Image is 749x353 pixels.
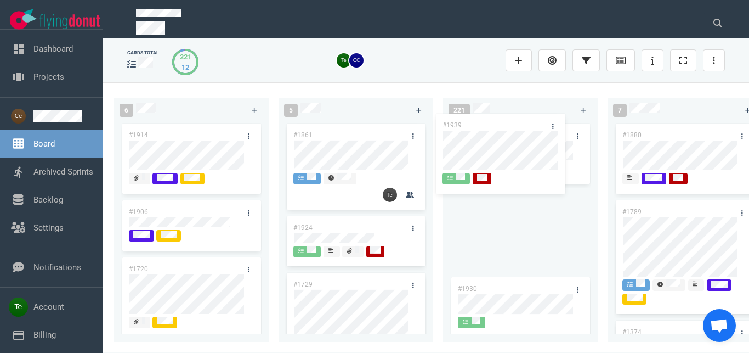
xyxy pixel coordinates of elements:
div: 221 [180,52,191,62]
span: 5 [284,104,298,117]
a: Board [33,139,55,149]
a: Account [33,302,64,312]
div: 12 [180,62,191,72]
a: #1930 [458,285,477,293]
a: Backlog [33,195,63,205]
a: #1861 [293,131,313,139]
a: #1374 [622,328,642,336]
a: Dashboard [33,44,73,54]
img: Flying Donut text logo [39,14,100,29]
div: cards total [127,49,159,57]
img: 26 [337,53,351,68]
a: #1729 [293,281,313,288]
a: #1880 [622,131,642,139]
a: Notifications [33,262,81,272]
a: #1789 [622,208,642,216]
a: #1935 [458,131,477,139]
a: #1924 [293,223,313,231]
div: Chat abierto [703,309,736,342]
span: 221 [449,104,470,117]
a: Archived Sprints [33,167,93,177]
a: #1906 [129,208,148,216]
img: 26 [349,53,364,68]
span: 6 [120,104,133,117]
a: Projects [33,72,64,82]
a: #1720 [129,265,148,273]
a: Billing [33,330,56,340]
a: Settings [33,223,64,233]
span: 7 [613,104,627,117]
a: #1914 [129,131,148,139]
img: 26 [383,188,397,202]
